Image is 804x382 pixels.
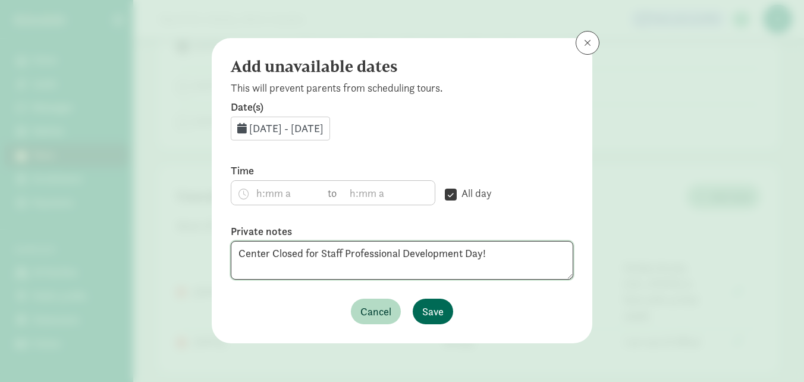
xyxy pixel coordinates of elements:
label: Date(s) [231,100,573,114]
iframe: Chat Widget [745,325,804,382]
span: Save [422,303,444,320]
input: h:mm a [344,181,435,205]
input: h:mm a [231,181,322,205]
span: Cancel [360,303,391,320]
span: to [328,185,338,201]
button: Cancel [351,299,401,324]
span: [DATE] - [DATE] [249,121,324,135]
label: Private notes [231,224,573,239]
label: All day [457,186,492,201]
p: This will prevent parents from scheduling tours. [231,81,573,95]
label: Time [231,164,435,178]
button: Save [413,299,453,324]
h4: Add unavailable dates [231,57,564,76]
